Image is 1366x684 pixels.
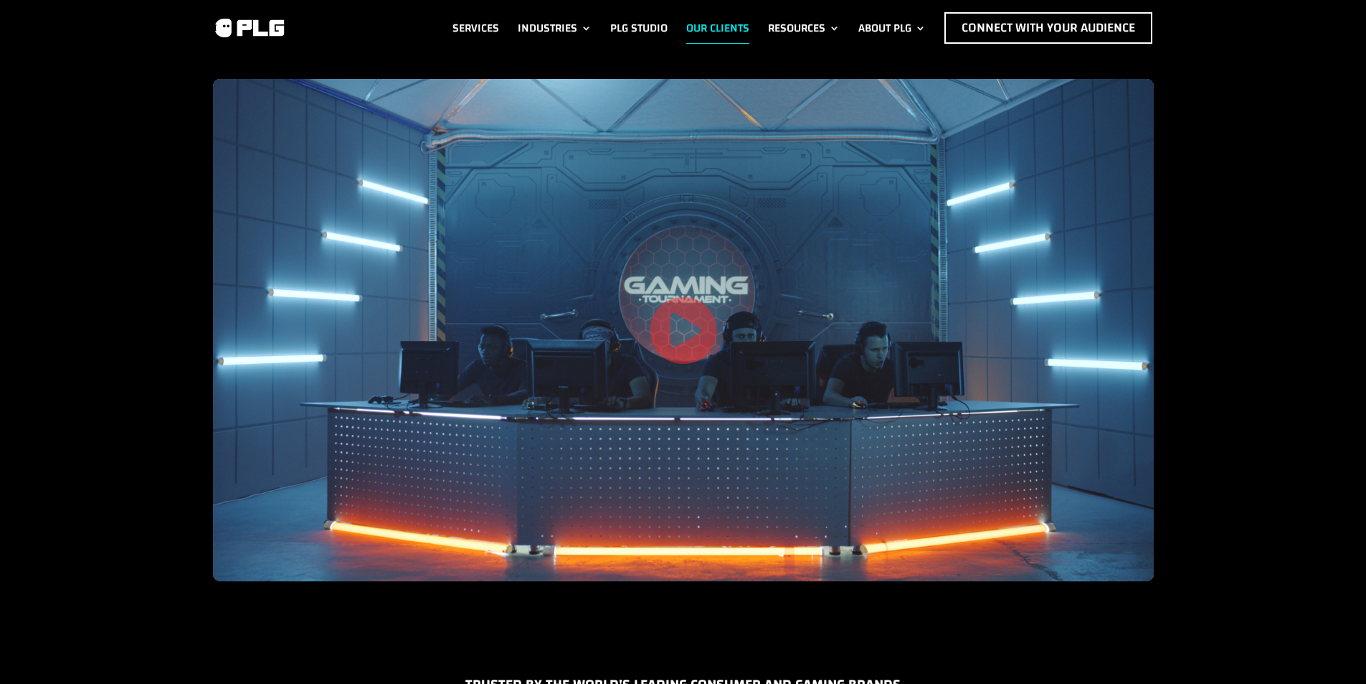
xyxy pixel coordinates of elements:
[1294,615,1366,684] iframe: Chat Widget
[610,12,668,44] a: PLG Studio
[452,12,499,44] a: Services
[858,12,926,44] a: About PLG
[686,12,749,44] a: Our Clients
[518,12,592,44] a: Industries
[768,12,840,44] a: Resources
[944,12,1152,44] a: Connect with Your Audience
